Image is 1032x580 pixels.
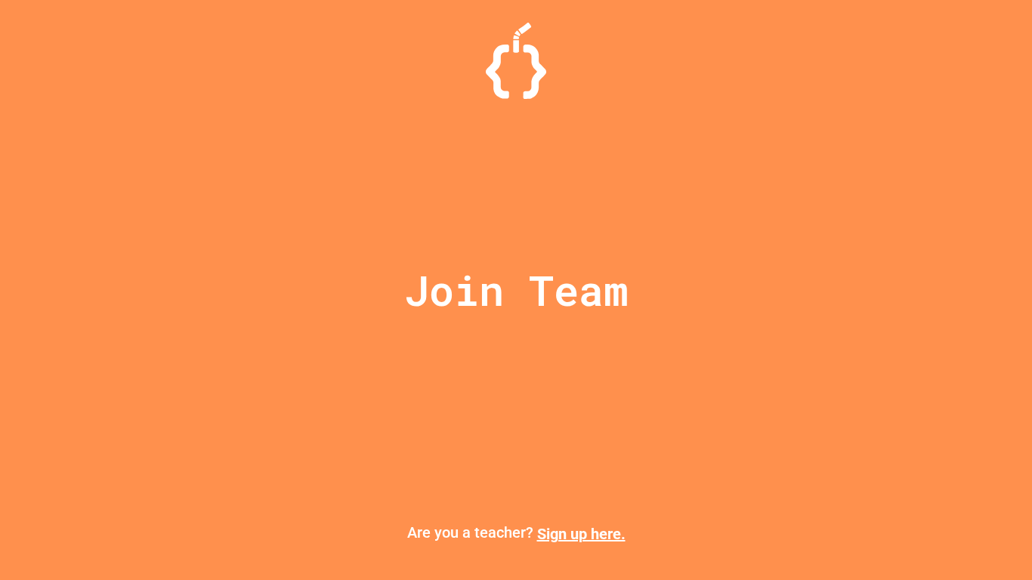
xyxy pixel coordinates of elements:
[537,525,626,543] a: Sign up here.
[907,454,1017,518] iframe: chat widget
[969,520,1017,565] iframe: chat widget
[12,521,1020,545] p: Are you a teacher?
[486,23,546,99] img: Logo.svg
[404,259,629,322] p: Join Team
